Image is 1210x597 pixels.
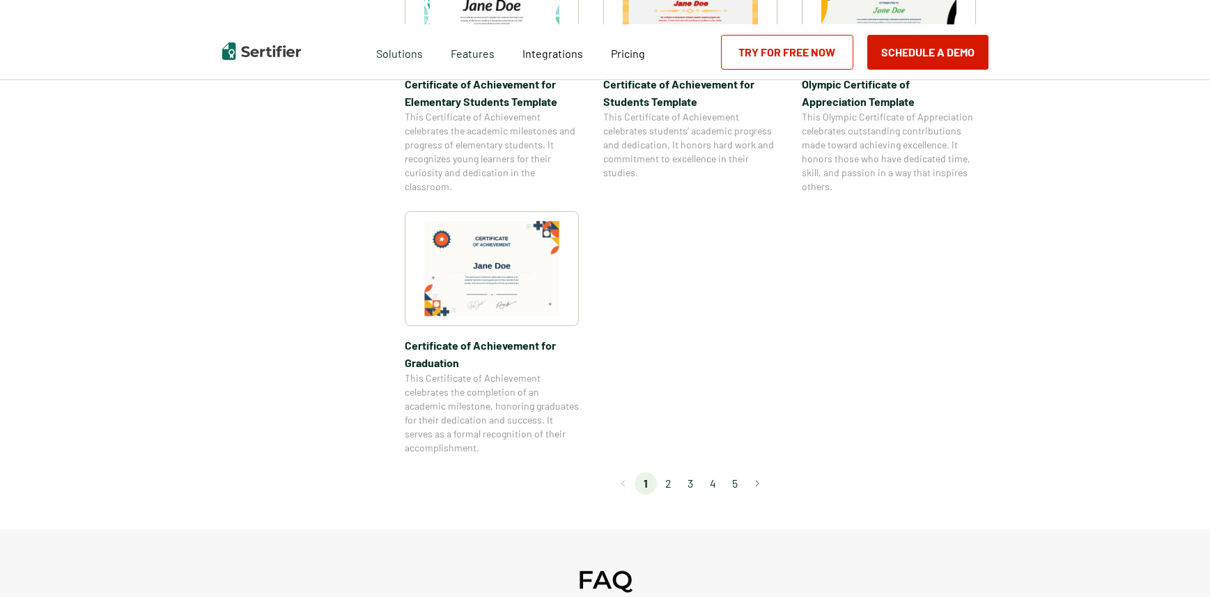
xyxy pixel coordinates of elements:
li: page 5 [724,472,746,495]
li: page 4 [701,472,724,495]
span: This Certificate of Achievement celebrates the completion of an academic milestone, honoring grad... [405,371,579,455]
li: page 2 [657,472,679,495]
span: Certificate of Achievement for Elementary Students Template [405,75,579,110]
li: page 3 [679,472,701,495]
span: Features [451,43,495,61]
a: Integrations [522,43,583,61]
button: Go to next page [746,472,768,495]
h2: FAQ [577,564,633,595]
span: Certificate of Achievement for Graduation [405,336,579,371]
span: Pricing [611,47,645,60]
a: Pricing [611,43,645,61]
a: Certificate of Achievement for GraduationCertificate of Achievement for GraduationThis Certificat... [405,211,579,455]
span: Certificate of Achievement for Students Template [603,75,777,110]
span: Olympic Certificate of Appreciation​ Template [802,75,976,110]
iframe: Chat Widget [1140,530,1210,597]
li: page 1 [635,472,657,495]
button: Go to previous page [612,472,635,495]
span: This Olympic Certificate of Appreciation celebrates outstanding contributions made toward achievi... [802,110,976,194]
span: This Certificate of Achievement celebrates the academic milestones and progress of elementary stu... [405,110,579,194]
a: Try for Free Now [721,35,853,70]
span: Solutions [376,43,423,61]
span: Integrations [522,47,583,60]
img: Certificate of Achievement for Graduation [424,221,559,316]
img: Sertifier | Digital Credentialing Platform [222,42,301,60]
span: This Certificate of Achievement celebrates students’ academic progress and dedication. It honors ... [603,110,777,180]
